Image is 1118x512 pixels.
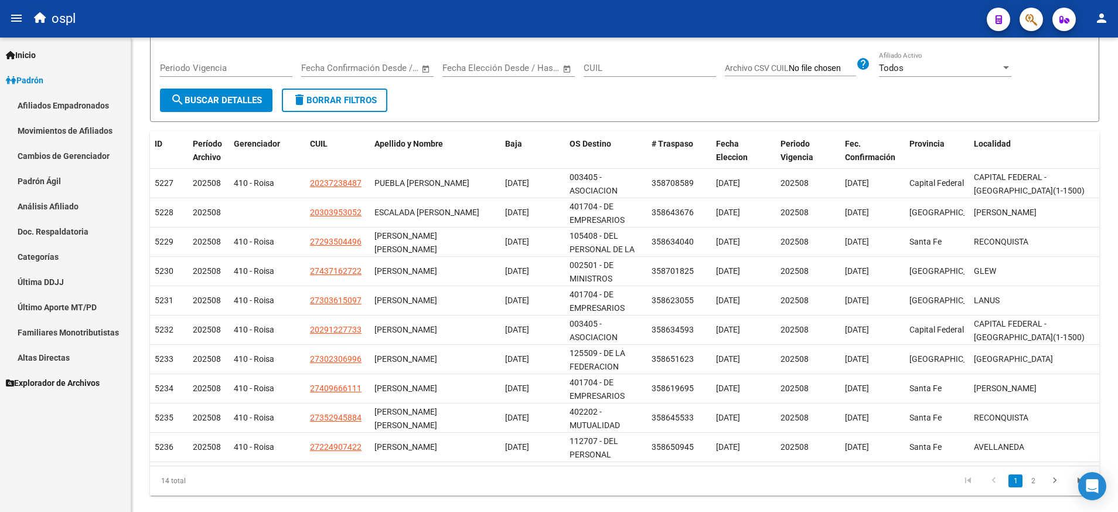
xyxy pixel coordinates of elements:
[570,319,655,409] span: 003405 - ASOCIACION MUTUAL DE LOS OBREROS [DEMOGRAPHIC_DATA] PADRE [PERSON_NAME]
[193,413,221,422] span: 202508
[310,413,362,422] span: 27352945884
[374,442,437,452] span: [PERSON_NAME]
[155,178,173,188] span: 5227
[310,208,362,217] span: 20303953052
[310,139,328,148] span: CUIL
[310,325,362,334] span: 20291227733
[780,384,809,393] span: 202508
[974,208,1037,217] span: [PERSON_NAME]
[856,57,870,71] mat-icon: help
[188,131,229,170] datatable-header-cell: Período Archivo
[505,294,560,307] div: [DATE]
[374,139,443,148] span: Apellido y Nombre
[780,442,809,452] span: 202508
[716,354,740,364] span: [DATE]
[716,384,740,393] span: [DATE]
[974,354,1053,364] span: [GEOGRAPHIC_DATA]
[374,354,437,364] span: [PERSON_NAME]
[505,206,560,219] div: [DATE]
[974,442,1024,452] span: AVELLANEDA
[570,407,649,470] span: 402202 - MUTUALIDAD INDUSTRIAL TEXTIL [GEOGRAPHIC_DATA]
[561,62,574,76] button: Open calendar
[370,131,500,170] datatable-header-cell: Apellido y Nombre
[652,354,694,364] span: 358651623
[155,442,173,452] span: 5236
[1078,472,1106,500] div: Open Intercom Messenger
[716,178,740,188] span: [DATE]
[500,131,565,170] datatable-header-cell: Baja
[155,325,173,334] span: 5232
[840,131,905,170] datatable-header-cell: Fec. Confirmación
[229,131,305,170] datatable-header-cell: Gerenciador
[570,202,643,251] span: 401704 - DE EMPRESARIOS PROFESIONALES Y MONOTRIBUTISTAS
[845,442,869,452] span: [DATE]
[52,6,76,32] span: ospl
[652,266,694,276] span: 358701825
[789,63,856,74] input: Archivo CSV CUIL
[442,63,490,73] input: Fecha inicio
[310,296,362,305] span: 27303615097
[292,93,306,107] mat-icon: delete
[716,413,740,422] span: [DATE]
[359,63,416,73] input: Fecha fin
[374,208,479,217] span: ESCALADA [PERSON_NAME]
[1008,474,1022,487] a: 1
[845,354,869,364] span: [DATE]
[6,377,100,389] span: Explorador de Archivos
[234,325,274,334] span: 410 - Roisa
[780,208,809,217] span: 202508
[909,384,942,393] span: Santa Fe
[171,93,185,107] mat-icon: search
[282,89,387,112] button: Borrar Filtros
[780,266,809,276] span: 202508
[193,325,221,334] span: 202508
[234,237,274,246] span: 410 - Roisa
[193,139,222,162] span: Período Archivo
[780,139,813,162] span: Periodo Vigencia
[155,237,173,246] span: 5229
[374,325,437,334] span: [PERSON_NAME]
[193,237,221,246] span: 202508
[234,354,274,364] span: 410 - Roisa
[780,354,809,364] span: 202508
[780,237,809,246] span: 202508
[420,62,433,76] button: Open calendar
[193,178,221,188] span: 202508
[652,139,693,148] span: # Traspaso
[234,384,274,393] span: 410 - Roisa
[905,131,969,170] datatable-header-cell: Provincia
[652,384,694,393] span: 358619695
[150,131,188,170] datatable-header-cell: ID
[1069,474,1092,487] a: go to last page
[374,178,469,188] span: PUEBLA [PERSON_NAME]
[652,208,694,217] span: 358643676
[909,442,942,452] span: Santa Fe
[716,208,740,217] span: [DATE]
[1007,471,1024,491] li: page 1
[1024,471,1042,491] li: page 2
[500,63,557,73] input: Fecha fin
[193,266,221,276] span: 202508
[193,384,221,393] span: 202508
[845,139,895,162] span: Fec. Confirmación
[234,442,274,452] span: 410 - Roisa
[234,266,274,276] span: 410 - Roisa
[1095,11,1109,25] mat-icon: person
[570,260,637,310] span: 002501 - DE MINISTROS SECRETARIOS Y SUBSECRETARIOS
[160,89,272,112] button: Buscar Detalles
[716,325,740,334] span: [DATE]
[974,139,1011,148] span: Localidad
[570,436,618,473] span: 112707 - DEL PERSONAL MOSAISTA
[652,178,694,188] span: 358708589
[845,178,869,188] span: [DATE]
[505,411,560,425] div: [DATE]
[310,178,362,188] span: 20237238487
[780,296,809,305] span: 202508
[780,178,809,188] span: 202508
[1044,474,1066,487] a: go to next page
[879,63,904,73] span: Todos
[505,323,560,337] div: [DATE]
[570,172,655,262] span: 003405 - ASOCIACION MUTUAL DE LOS OBREROS [DEMOGRAPHIC_DATA] PADRE [PERSON_NAME]
[957,474,979,487] a: go to first page
[652,325,694,334] span: 358634593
